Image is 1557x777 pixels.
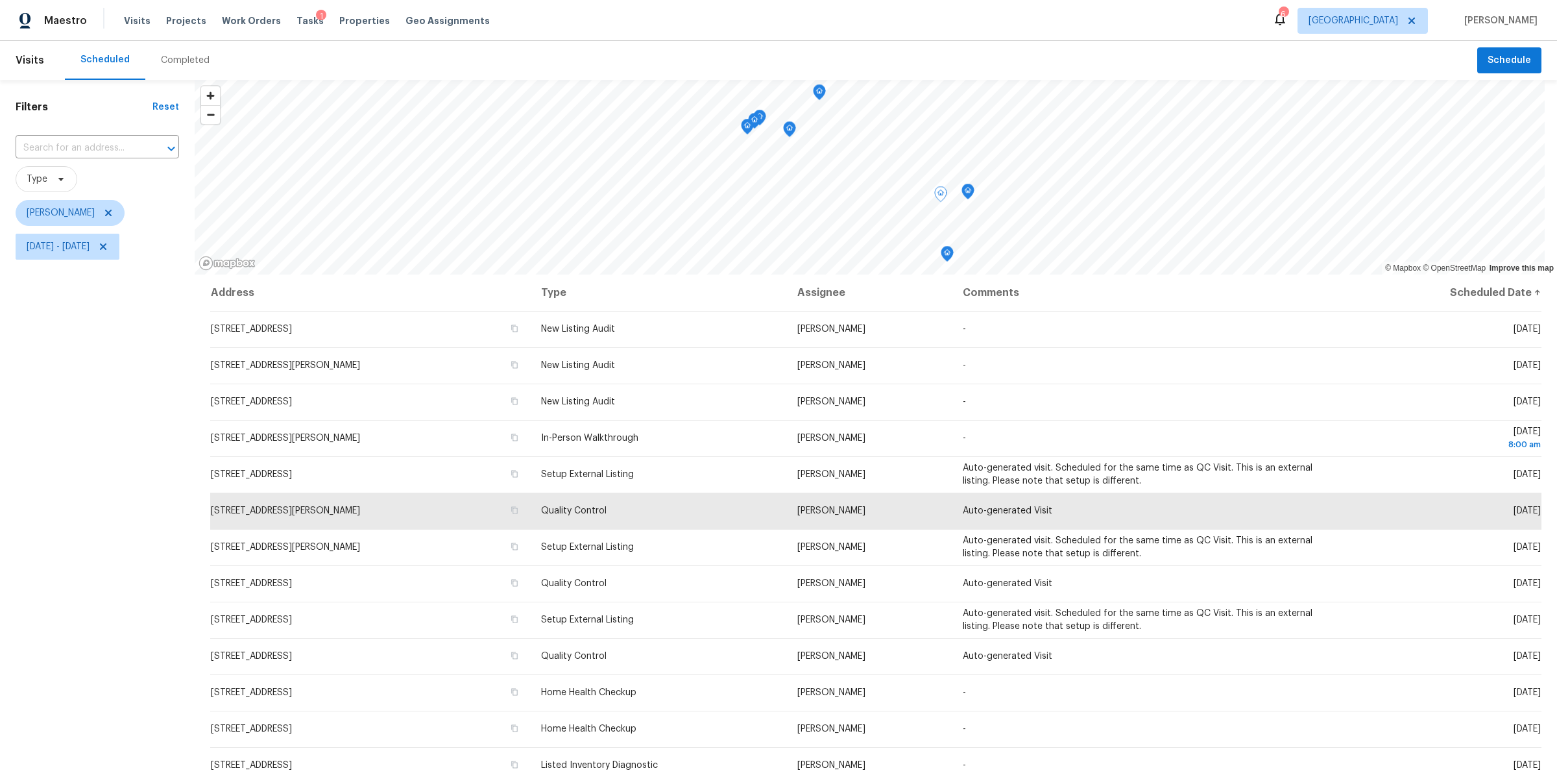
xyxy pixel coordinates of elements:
button: Copy Address [509,468,520,480]
span: [DATE] - [DATE] [27,240,90,253]
span: Listed Inventory Diagnostic [541,761,658,770]
span: [DATE] [1514,397,1541,406]
button: Schedule [1477,47,1541,74]
span: [STREET_ADDRESS] [211,579,292,588]
th: Scheduled Date ↑ [1351,275,1541,311]
span: [PERSON_NAME] [1459,14,1538,27]
span: - [963,397,966,406]
span: [STREET_ADDRESS] [211,470,292,479]
span: [DATE] [1514,361,1541,370]
div: Map marker [741,119,754,139]
button: Open [162,140,180,158]
span: [PERSON_NAME] [797,615,865,624]
span: In-Person Walkthrough [541,434,638,443]
button: Copy Address [509,686,520,698]
span: Projects [166,14,206,27]
th: Address [210,275,531,311]
button: Copy Address [509,323,520,334]
span: Quality Control [541,579,607,588]
span: [DATE] [1514,506,1541,515]
th: Type [531,275,787,311]
span: Geo Assignments [405,14,490,27]
canvas: Map [195,80,1545,275]
span: [GEOGRAPHIC_DATA] [1309,14,1398,27]
span: [STREET_ADDRESS] [211,688,292,697]
span: Auto-generated Visit [963,652,1052,661]
span: [STREET_ADDRESS][PERSON_NAME] [211,434,360,443]
div: Map marker [941,246,954,266]
span: [DATE] [1514,470,1541,479]
button: Copy Address [509,722,520,734]
div: Map marker [934,186,947,206]
span: Zoom in [201,86,220,105]
span: New Listing Audit [541,325,615,334]
span: Work Orders [222,14,281,27]
a: Mapbox homepage [199,256,256,271]
span: [DATE] [1514,724,1541,734]
span: Setup External Listing [541,543,634,552]
span: [PERSON_NAME] [797,652,865,661]
div: Map marker [961,184,974,204]
span: Quality Control [541,652,607,661]
div: Scheduled [80,53,130,66]
span: - [963,325,966,334]
button: Copy Address [509,395,520,407]
span: Tasks [296,16,324,25]
span: [STREET_ADDRESS] [211,724,292,734]
button: Zoom out [201,105,220,124]
span: Maestro [44,14,87,27]
span: [STREET_ADDRESS] [211,761,292,770]
span: [DATE] [1514,325,1541,334]
div: Map marker [783,121,796,142]
div: Map marker [813,84,826,105]
a: Mapbox [1385,264,1421,273]
button: Copy Address [509,432,520,443]
span: - [963,761,966,770]
span: [DATE] [1514,688,1541,697]
div: Map marker [753,110,766,130]
span: Type [27,173,47,186]
a: Improve this map [1490,264,1554,273]
button: Copy Address [509,613,520,625]
div: 8:00 am [1362,438,1541,451]
span: Auto-generated visit. Scheduled for the same time as QC Visit. This is an external listing. Pleas... [963,609,1312,631]
span: [PERSON_NAME] [797,506,865,515]
span: [STREET_ADDRESS] [211,652,292,661]
span: [DATE] [1514,579,1541,588]
span: [DATE] [1514,615,1541,624]
span: [PERSON_NAME] [797,543,865,552]
span: Auto-generated Visit [963,506,1052,515]
div: Map marker [748,113,761,133]
input: Search for an address... [16,138,143,158]
th: Comments [952,275,1352,311]
span: Zoom out [201,106,220,124]
span: [STREET_ADDRESS] [211,325,292,334]
span: [DATE] [1514,761,1541,770]
span: [PERSON_NAME] [797,470,865,479]
span: Visits [16,46,44,75]
a: OpenStreetMap [1423,264,1486,273]
span: Home Health Checkup [541,688,636,697]
span: [PERSON_NAME] [797,397,865,406]
span: [PERSON_NAME] [27,206,95,219]
h1: Filters [16,101,152,114]
span: Setup External Listing [541,615,634,624]
span: [PERSON_NAME] [797,325,865,334]
span: Schedule [1488,53,1531,69]
span: New Listing Audit [541,397,615,406]
button: Copy Address [509,541,520,552]
div: Reset [152,101,179,114]
button: Copy Address [509,759,520,771]
span: [STREET_ADDRESS][PERSON_NAME] [211,361,360,370]
span: [PERSON_NAME] [797,361,865,370]
span: Home Health Checkup [541,724,636,734]
span: [PERSON_NAME] [797,579,865,588]
span: [PERSON_NAME] [797,434,865,443]
span: - [963,361,966,370]
th: Assignee [787,275,952,311]
span: [STREET_ADDRESS][PERSON_NAME] [211,543,360,552]
span: [PERSON_NAME] [797,724,865,734]
span: Setup External Listing [541,470,634,479]
span: [STREET_ADDRESS] [211,615,292,624]
span: [STREET_ADDRESS] [211,397,292,406]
